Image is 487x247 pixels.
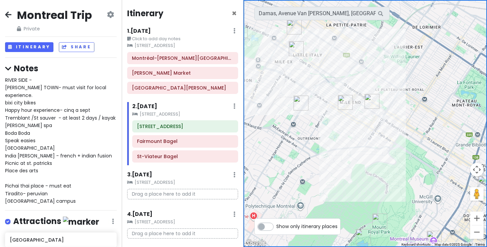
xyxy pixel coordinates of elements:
[245,238,268,247] a: Open this area in Google Maps (opens a new window)
[286,39,306,59] div: 6811 Rue Clark
[401,242,431,247] button: Keyboard shortcuts
[63,217,99,227] img: marker
[17,25,92,32] span: Private
[353,226,373,247] div: Beaver Lake
[5,42,53,52] button: Itinerary
[132,85,233,91] h6: Parc Jarry
[127,8,163,19] h4: Itinerary
[476,243,485,246] a: Terms (opens in new tab)
[127,211,153,218] h6: 4 . [DATE]
[5,63,117,74] h4: Notes
[132,55,233,61] h6: Montréal-Pierre Elliott Trudeau International Airport
[254,7,390,20] input: Search a place
[137,138,233,144] h6: Fairmount Bagel
[132,70,233,76] h6: Jean Talon Market
[137,123,233,129] h6: 6811 Rue Clark
[335,92,355,113] div: St-Viateur Bagel
[127,171,152,178] h6: 3 . [DATE]
[127,35,238,42] small: Click to add day notes
[435,243,471,246] span: Map data ©2025 Google
[17,8,92,22] h2: Montreal Trip
[10,237,112,243] h6: [GEOGRAPHIC_DATA]
[470,212,484,225] button: Zoom in
[5,77,116,204] span: RIVER SIDE - [PERSON_NAME] TOWN- must visit for local experience. bixi city bikes Happy hour expe...
[291,93,311,113] div: Damas
[362,91,382,112] div: Fairmount Bagel
[284,17,304,37] div: Jean Talon Market
[59,42,94,52] button: Share
[370,211,390,231] div: Mount Royal Park
[470,163,484,176] button: Map camera controls
[470,225,484,239] button: Zoom out
[276,223,338,230] span: Show only itinerary places
[127,28,151,35] h6: 1 . [DATE]
[470,187,484,201] button: Drag Pegman onto the map to open Street View
[132,111,238,118] small: [STREET_ADDRESS]
[127,189,238,199] p: Drag a place here to add it
[13,216,99,227] h4: Attractions
[127,42,238,49] small: [STREET_ADDRESS]
[127,228,238,239] p: Drag a place here to add it
[132,103,157,110] h6: 2 . [DATE]
[232,9,237,18] button: Close
[127,179,238,186] small: [STREET_ADDRESS]
[245,238,268,247] img: Google
[137,153,233,159] h6: St-Viateur Bagel
[232,8,237,19] span: Close itinerary
[127,219,238,225] small: [STREET_ADDRESS]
